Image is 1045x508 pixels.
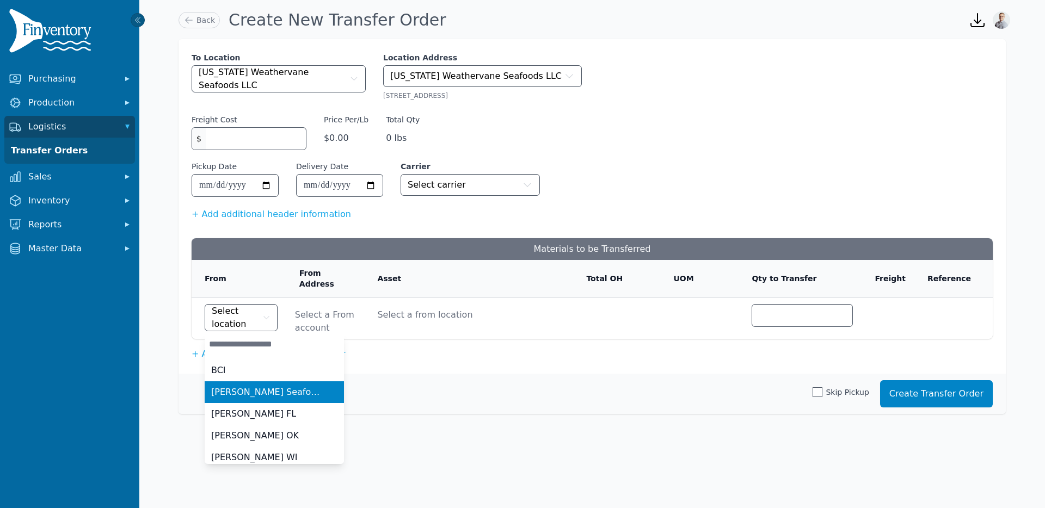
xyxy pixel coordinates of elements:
[229,10,446,30] h1: Create New Transfer Order
[914,260,980,298] th: Reference
[192,208,351,221] button: + Add additional header information
[4,166,135,188] button: Sales
[383,65,582,87] button: [US_STATE] Weathervane Seafoods LLC
[377,302,564,321] span: Select a from location
[7,140,133,162] a: Transfer Orders
[296,161,348,172] label: Delivery Date
[199,66,347,92] span: [US_STATE] Weathervane Seafoods LLC
[386,114,420,125] label: Total Qty
[4,238,135,259] button: Master Data
[192,128,206,150] span: $
[205,304,278,331] button: Select location
[28,170,115,183] span: Sales
[826,387,869,398] span: Skip Pickup
[4,190,135,212] button: Inventory
[862,260,914,298] th: Freight
[28,194,115,207] span: Inventory
[408,178,466,191] span: Select carrier
[192,114,237,125] label: Freight Cost
[286,260,365,298] th: From Address
[4,92,135,114] button: Production
[192,238,993,260] h3: Materials to be Transferred
[28,72,115,85] span: Purchasing
[386,132,420,145] span: 0 lbs
[4,214,135,236] button: Reports
[295,308,356,334] span: Select a From account
[739,260,862,298] th: Qty to Transfer
[660,260,739,298] th: UOM
[993,11,1010,29] img: Joshua Benton
[383,91,582,100] div: [STREET_ADDRESS]
[28,218,115,231] span: Reports
[192,65,366,92] button: [US_STATE] Weathervane Seafoods LLC
[383,52,582,63] label: Location Address
[573,260,660,298] th: Total OH
[4,68,135,90] button: Purchasing
[179,12,220,28] a: Back
[28,96,115,109] span: Production
[324,132,368,145] span: $0.00
[4,116,135,138] button: Logistics
[364,260,573,298] th: Asset
[212,305,260,331] span: Select location
[28,242,115,255] span: Master Data
[192,260,286,298] th: From
[192,52,366,63] label: To Location
[28,120,115,133] span: Logistics
[9,9,96,57] img: Finventory
[401,161,540,172] label: Carrier
[401,174,540,196] button: Select carrier
[192,161,237,172] label: Pickup Date
[192,348,346,361] button: + Add Additional Assets to Transfer
[324,114,368,125] label: Price Per/Lb
[390,70,562,83] span: [US_STATE] Weathervane Seafoods LLC
[205,333,344,355] input: Select location
[880,380,993,407] button: Create Transfer Order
